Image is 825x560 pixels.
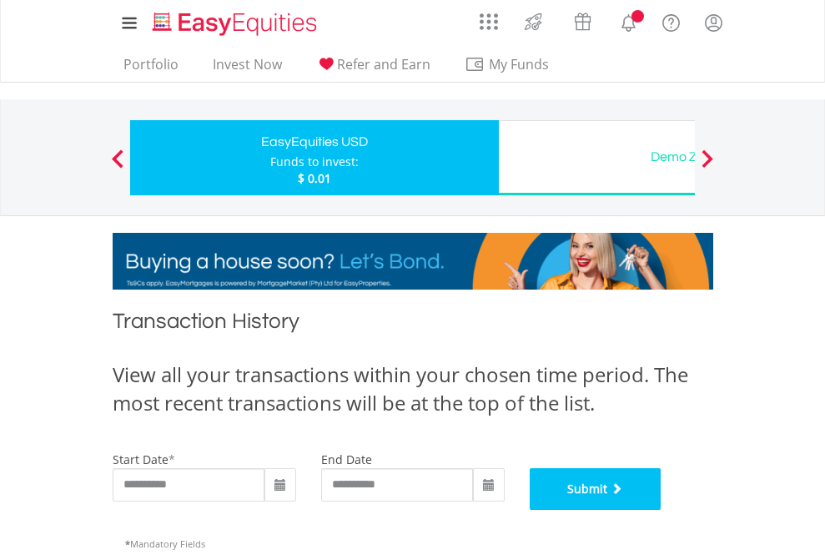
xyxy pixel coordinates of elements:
a: Refer and Earn [309,56,437,82]
img: thrive-v2.svg [520,8,547,35]
div: EasyEquities USD [140,130,489,154]
a: Notifications [607,4,650,38]
a: Vouchers [558,4,607,35]
span: $ 0.01 [298,170,331,186]
div: Funds to invest: [270,154,359,170]
h1: Transaction History [113,306,713,344]
span: Mandatory Fields [125,537,205,550]
button: Next [691,158,724,174]
button: Submit [530,468,662,510]
button: Previous [101,158,134,174]
div: View all your transactions within your chosen time period. The most recent transactions will be a... [113,361,713,418]
a: Portfolio [117,56,185,82]
a: FAQ's and Support [650,4,692,38]
img: grid-menu-icon.svg [480,13,498,31]
span: My Funds [465,53,574,75]
img: EasyEquities_Logo.png [149,10,324,38]
a: Invest Now [206,56,289,82]
a: My Profile [692,4,735,41]
label: end date [321,452,372,467]
span: Refer and Earn [337,55,430,73]
img: vouchers-v2.svg [569,8,596,35]
label: start date [113,452,169,467]
img: EasyMortage Promotion Banner [113,233,713,290]
a: Home page [146,4,324,38]
a: AppsGrid [469,4,509,31]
